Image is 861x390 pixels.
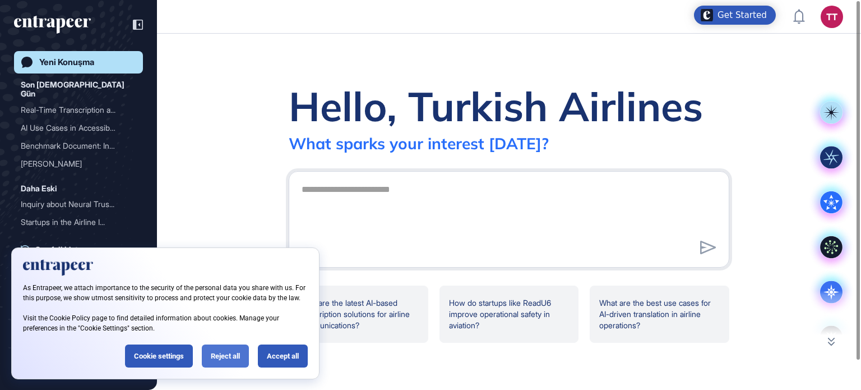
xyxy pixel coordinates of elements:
a: See full history [21,244,143,255]
img: launcher-image-alternative-text [701,9,713,21]
span: See full history [35,244,90,255]
div: Benchmark Document: Intenseye vs Anticipai Capabilities [21,137,136,155]
div: What are the latest AI-based transcription solutions for airline communications? [289,286,428,343]
div: Nash [21,155,136,173]
div: Inquiry about Neural Trus... [21,195,127,213]
div: Startups in the Airline I... [21,213,127,231]
div: Daha Eski [21,182,57,195]
div: Son [DEMOGRAPHIC_DATA] Gün [21,78,136,101]
div: Inquiry about Neural Trust AI [21,195,136,213]
div: How do startups like ReadU6 improve operational safety in aviation? [439,286,579,343]
div: [PERSON_NAME] [21,155,127,173]
div: Yeni Konuşma [39,57,94,67]
div: Benchmark Document: Inten... [21,137,127,155]
div: Startups in the Airline Interlining Sector [21,213,136,231]
div: What sparks your interest [DATE]? [289,134,549,153]
div: entrapeer-logo [14,16,91,34]
div: Real-Time Transcription and AI-Based Translation Use Cases in Airline Communications [21,101,136,119]
button: TT [821,6,843,28]
div: What are the best use cases for AI-driven translation in airline operations? [590,286,729,343]
div: Get Started [717,10,767,21]
div: AI Use Cases in Accessibi... [21,119,127,137]
div: AI Use Cases in Accessibility for the Airline Industry [21,119,136,137]
div: Real-Time Transcription a... [21,101,127,119]
a: Yeni Konuşma [14,51,143,74]
div: Open Get Started checklist [694,6,776,25]
div: Hello, Turkish Airlines [289,81,703,131]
